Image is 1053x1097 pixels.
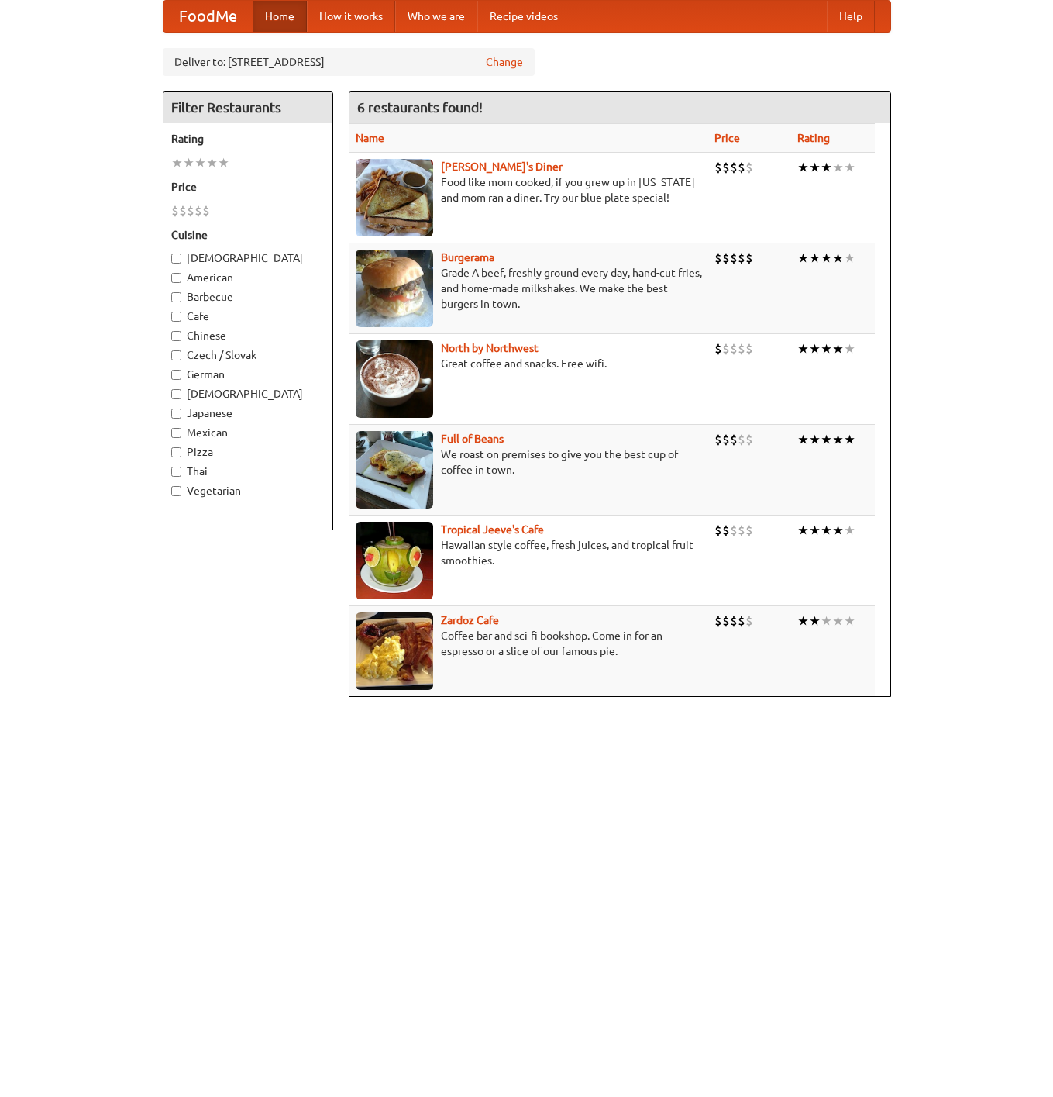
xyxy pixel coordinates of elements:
[356,340,433,418] img: north.jpg
[171,312,181,322] input: Cafe
[714,340,722,357] li: $
[171,350,181,360] input: Czech / Slovak
[356,447,702,478] p: We roast on premises to give you the best cup of coffee in town.
[171,389,181,399] input: [DEMOGRAPHIC_DATA]
[827,1,875,32] a: Help
[714,431,722,448] li: $
[171,254,181,264] input: [DEMOGRAPHIC_DATA]
[441,523,544,536] a: Tropical Jeeve's Cafe
[722,612,730,630] li: $
[722,250,730,267] li: $
[171,202,179,219] li: $
[821,250,832,267] li: ★
[714,612,722,630] li: $
[477,1,570,32] a: Recipe videos
[809,159,821,176] li: ★
[738,522,745,539] li: $
[206,154,218,171] li: ★
[171,289,325,305] label: Barbecue
[844,159,855,176] li: ★
[738,612,745,630] li: $
[844,522,855,539] li: ★
[730,522,738,539] li: $
[738,340,745,357] li: $
[171,447,181,457] input: Pizza
[171,131,325,147] h5: Rating
[441,342,539,354] a: North by Northwest
[356,356,702,371] p: Great coffee and snacks. Free wifi.
[171,483,325,498] label: Vegetarian
[171,331,181,341] input: Chinese
[832,612,844,630] li: ★
[486,54,523,70] a: Change
[821,522,832,539] li: ★
[745,612,753,630] li: $
[714,132,740,144] a: Price
[722,522,730,539] li: $
[730,159,738,176] li: $
[832,159,844,176] li: ★
[730,612,738,630] li: $
[745,250,753,267] li: $
[171,270,325,285] label: American
[202,202,210,219] li: $
[171,409,181,419] input: Japanese
[179,202,187,219] li: $
[832,431,844,448] li: ★
[356,612,433,690] img: zardoz.jpg
[395,1,477,32] a: Who we are
[441,614,499,626] a: Zardoz Cafe
[194,154,206,171] li: ★
[356,628,702,659] p: Coffee bar and sci-fi bookshop. Come in for an espresso or a slice of our famous pie.
[738,159,745,176] li: $
[171,367,325,382] label: German
[171,309,325,324] label: Cafe
[171,292,181,302] input: Barbecue
[745,431,753,448] li: $
[356,431,433,509] img: beans.jpg
[163,92,332,123] h4: Filter Restaurants
[821,431,832,448] li: ★
[171,486,181,496] input: Vegetarian
[356,132,384,144] a: Name
[809,612,821,630] li: ★
[183,154,194,171] li: ★
[844,612,855,630] li: ★
[163,48,535,76] div: Deliver to: [STREET_ADDRESS]
[356,250,433,327] img: burgerama.jpg
[441,251,494,264] b: Burgerama
[745,340,753,357] li: $
[714,250,722,267] li: $
[171,347,325,363] label: Czech / Slovak
[714,159,722,176] li: $
[441,160,563,173] a: [PERSON_NAME]'s Diner
[821,612,832,630] li: ★
[171,405,325,421] label: Japanese
[441,433,504,445] a: Full of Beans
[187,202,194,219] li: $
[171,464,325,479] label: Thai
[797,340,809,357] li: ★
[797,612,809,630] li: ★
[809,340,821,357] li: ★
[745,159,753,176] li: $
[356,265,702,312] p: Grade A beef, freshly ground every day, hand-cut fries, and home-made milkshakes. We make the bes...
[821,159,832,176] li: ★
[809,431,821,448] li: ★
[171,444,325,460] label: Pizza
[809,250,821,267] li: ★
[171,154,183,171] li: ★
[194,202,202,219] li: $
[171,273,181,283] input: American
[832,250,844,267] li: ★
[797,250,809,267] li: ★
[714,522,722,539] li: $
[171,179,325,195] h5: Price
[844,431,855,448] li: ★
[171,467,181,477] input: Thai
